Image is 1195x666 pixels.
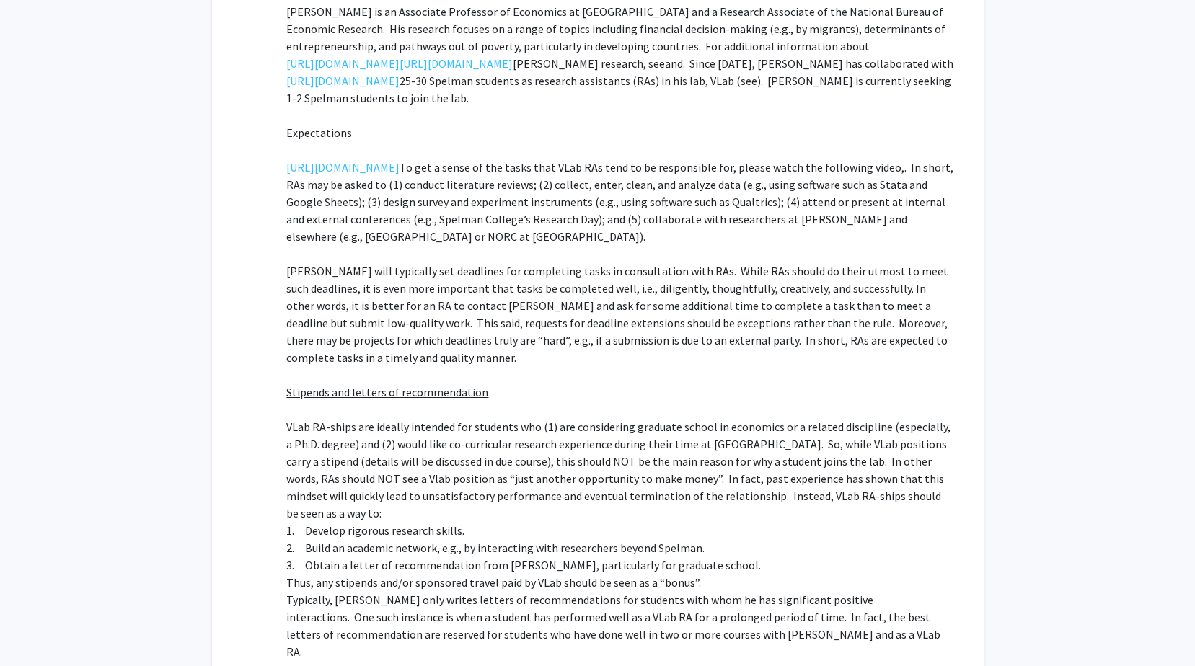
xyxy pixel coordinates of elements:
p: VLab RA-ships are ideally intended for students who (1) are considering graduate school in econom... [286,418,954,522]
a: [URL][DOMAIN_NAME] [286,55,400,72]
a: [URL][DOMAIN_NAME] [286,159,400,176]
a: [URL][DOMAIN_NAME] [286,72,400,89]
p: Typically, [PERSON_NAME] only writes letters of recommendations for students with whom he has sig... [286,591,954,660]
u: Expectations [286,125,352,140]
p: Thus, any stipends and/or sponsored travel paid by VLab should be seen as a “bonus”. [286,574,954,591]
iframe: Chat [11,601,61,655]
p: 3. Obtain a letter of recommendation from [PERSON_NAME], particularly for graduate school. [286,556,954,574]
p: [PERSON_NAME] is an Associate Professor of Economics at [GEOGRAPHIC_DATA] and a Research Associat... [286,3,954,107]
p: [PERSON_NAME] will typically set deadlines for completing tasks in consultation with RAs. While R... [286,262,954,366]
u: Stipends and letters of recommendation [286,385,488,399]
p: To get a sense of the tasks that VLab RAs tend to be responsible for, please watch the following ... [286,159,954,245]
p: 2. Build an academic network, e.g., by interacting with researchers beyond Spelman. [286,539,954,556]
a: [URL][DOMAIN_NAME] [400,55,513,72]
p: 1. Develop rigorous research skills. [286,522,954,539]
